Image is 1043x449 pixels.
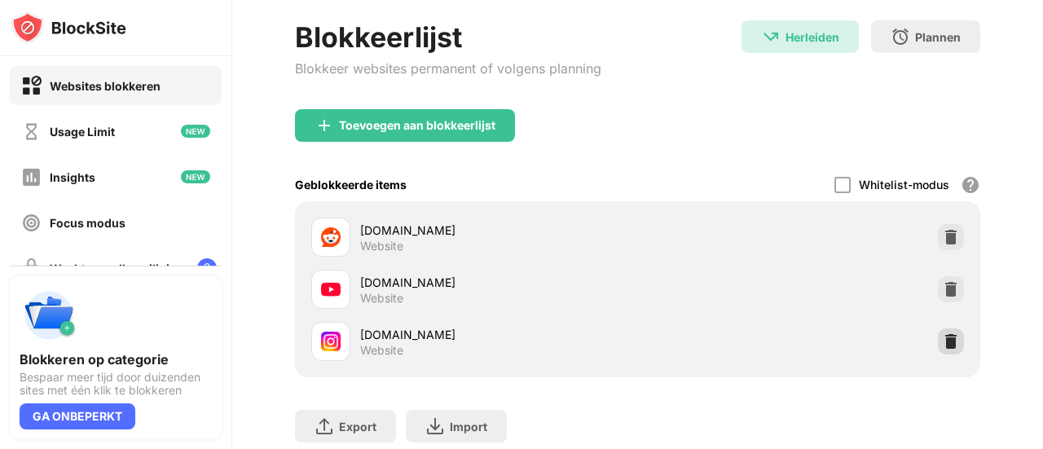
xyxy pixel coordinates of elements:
div: Bespaar meer tijd door duizenden sites met één klik te blokkeren [20,371,212,397]
div: Whitelist-modus [859,178,949,191]
img: favicons [321,227,341,247]
div: Usage Limit [50,125,115,139]
img: insights-off.svg [21,167,42,187]
div: Websites blokkeren [50,79,161,93]
div: Blokkeer websites permanent of volgens planning [295,60,601,77]
div: Geblokkeerde items [295,178,407,191]
img: block-on.svg [21,76,42,96]
div: Wachtwoordbeveiliging [50,262,184,275]
img: time-usage-off.svg [21,121,42,142]
div: GA ONBEPERKT [20,403,135,429]
div: Blokkeren op categorie [20,351,212,368]
img: logo-blocksite.svg [11,11,126,44]
img: favicons [321,280,341,299]
div: Focus modus [50,216,125,230]
div: Herleiden [786,30,839,44]
div: Plannen [915,30,961,44]
img: new-icon.svg [181,170,210,183]
div: Website [360,239,403,253]
div: Insights [50,170,95,184]
div: [DOMAIN_NAME] [360,222,638,239]
img: push-categories.svg [20,286,78,345]
div: [DOMAIN_NAME] [360,274,638,291]
div: Website [360,291,403,306]
div: Website [360,343,403,358]
div: [DOMAIN_NAME] [360,326,638,343]
img: lock-menu.svg [197,258,217,278]
div: Export [339,420,376,434]
img: favicons [321,332,341,351]
div: Import [450,420,487,434]
div: Toevoegen aan blokkeerlijst [339,119,495,132]
img: focus-off.svg [21,213,42,233]
img: new-icon.svg [181,125,210,138]
img: password-protection-off.svg [21,258,42,279]
div: Blokkeerlijst [295,20,601,54]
